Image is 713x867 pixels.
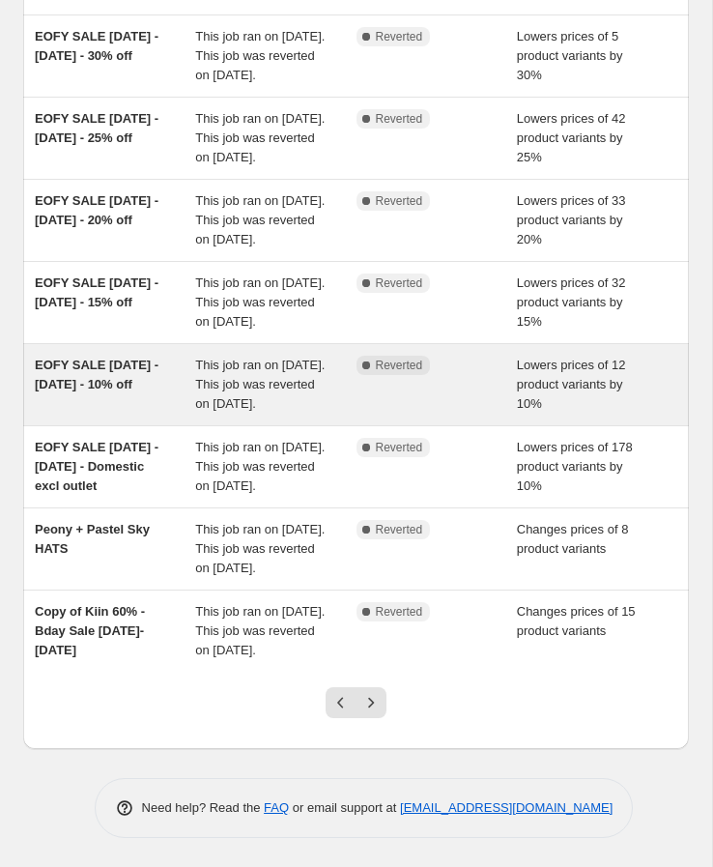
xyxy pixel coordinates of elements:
a: [EMAIL_ADDRESS][DOMAIN_NAME] [400,800,613,815]
span: This job ran on [DATE]. This job was reverted on [DATE]. [195,604,325,657]
span: Copy of Kiin 60% - Bday Sale [DATE]-[DATE] [35,604,145,657]
span: EOFY SALE [DATE] - [DATE] - Domestic excl outlet [35,440,158,493]
span: Lowers prices of 12 product variants by 10% [517,358,626,411]
span: This job ran on [DATE]. This job was reverted on [DATE]. [195,29,325,82]
button: Previous [326,687,356,718]
span: This job ran on [DATE]. This job was reverted on [DATE]. [195,111,325,164]
span: Reverted [376,193,423,209]
span: EOFY SALE [DATE] - [DATE] - 30% off [35,29,158,63]
span: Reverted [376,604,423,620]
span: Changes prices of 8 product variants [517,522,629,556]
span: Lowers prices of 33 product variants by 20% [517,193,626,246]
nav: Pagination [326,687,386,718]
span: This job ran on [DATE]. This job was reverted on [DATE]. [195,522,325,575]
span: Reverted [376,440,423,455]
span: or email support at [289,800,400,815]
span: EOFY SALE [DATE] - [DATE] - 20% off [35,193,158,227]
span: Changes prices of 15 product variants [517,604,636,638]
button: Next [356,687,386,718]
span: Lowers prices of 5 product variants by 30% [517,29,623,82]
span: Reverted [376,522,423,537]
span: This job ran on [DATE]. This job was reverted on [DATE]. [195,275,325,329]
span: Lowers prices of 42 product variants by 25% [517,111,626,164]
span: Lowers prices of 32 product variants by 15% [517,275,626,329]
span: EOFY SALE [DATE] - [DATE] - 15% off [35,275,158,309]
a: FAQ [264,800,289,815]
span: Peony + Pastel Sky HATS [35,522,150,556]
span: EOFY SALE [DATE] - [DATE] - 10% off [35,358,158,391]
span: This job ran on [DATE]. This job was reverted on [DATE]. [195,193,325,246]
span: Reverted [376,29,423,44]
span: This job ran on [DATE]. This job was reverted on [DATE]. [195,440,325,493]
span: Lowers prices of 178 product variants by 10% [517,440,633,493]
span: This job ran on [DATE]. This job was reverted on [DATE]. [195,358,325,411]
span: EOFY SALE [DATE] - [DATE] - 25% off [35,111,158,145]
span: Reverted [376,275,423,291]
span: Need help? Read the [142,800,265,815]
span: Reverted [376,111,423,127]
span: Reverted [376,358,423,373]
